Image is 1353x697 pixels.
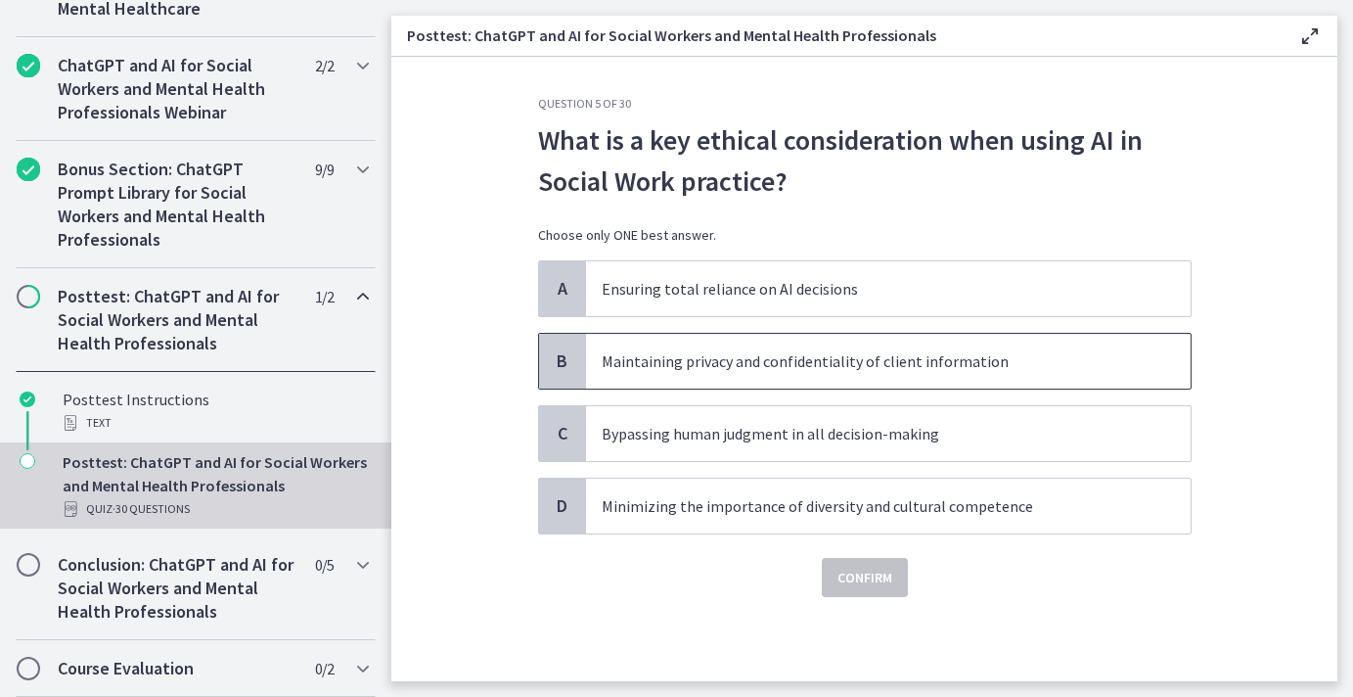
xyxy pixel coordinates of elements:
[538,96,1192,112] h3: Question 5 of 30
[538,225,1192,245] p: Choose only ONE best answer.
[602,494,1136,518] p: Minimizing the importance of diversity and cultural competence
[63,388,368,435] div: Posttest Instructions
[602,349,1136,373] p: Maintaining privacy and confidentiality of client information
[551,349,574,373] span: B
[822,558,908,597] button: Confirm
[58,54,296,124] h2: ChatGPT and AI for Social Workers and Mental Health Professionals Webinar
[20,392,35,407] i: Completed
[63,450,368,521] div: Posttest: ChatGPT and AI for Social Workers and Mental Health Professionals
[58,285,296,355] h2: Posttest: ChatGPT and AI for Social Workers and Mental Health Professionals
[551,277,574,301] span: A
[63,497,368,521] div: Quiz
[58,657,296,680] h2: Course Evaluation
[551,494,574,518] span: D
[58,553,296,624] h2: Conclusion: ChatGPT and AI for Social Workers and Mental Health Professionals
[602,277,1136,301] p: Ensuring total reliance on AI decisions
[17,54,40,77] i: Completed
[315,158,334,181] span: 9 / 9
[17,158,40,181] i: Completed
[602,422,1136,445] p: Bypassing human judgment in all decision-making
[63,411,368,435] div: Text
[315,54,334,77] span: 2 / 2
[113,497,190,521] span: · 30 Questions
[315,657,334,680] span: 0 / 2
[551,422,574,445] span: C
[58,158,296,252] h2: Bonus Section: ChatGPT Prompt Library for Social Workers and Mental Health Professionals
[315,285,334,308] span: 1 / 2
[538,119,1192,202] p: What is a key ethical consideration when using AI in Social Work practice?
[315,553,334,577] span: 0 / 5
[407,23,1267,47] h3: Posttest: ChatGPT and AI for Social Workers and Mental Health Professionals
[837,566,892,589] span: Confirm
